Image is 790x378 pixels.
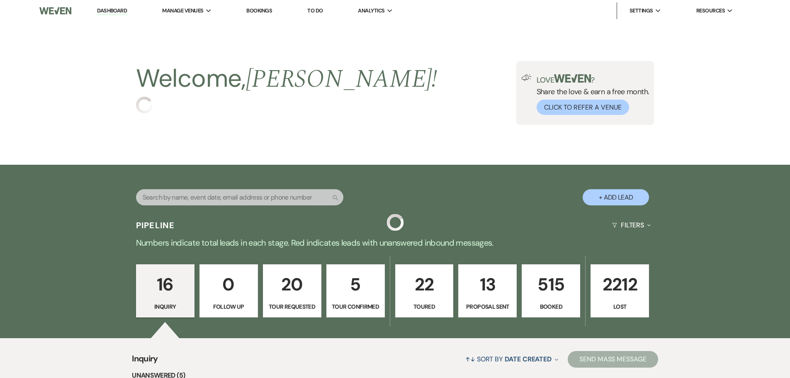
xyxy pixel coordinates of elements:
[505,355,552,363] span: Date Created
[630,7,653,15] span: Settings
[246,60,438,98] span: [PERSON_NAME] !
[268,271,316,298] p: 20
[246,7,272,14] a: Bookings
[358,7,384,15] span: Analytics
[401,271,448,298] p: 22
[162,7,203,15] span: Manage Venues
[395,264,454,317] a: 22Toured
[263,264,321,317] a: 20Tour Requested
[522,264,580,317] a: 515Booked
[462,348,562,370] button: Sort By Date Created
[307,7,323,14] a: To Do
[132,352,158,370] span: Inquiry
[521,74,532,81] img: loud-speaker-illustration.svg
[401,302,448,311] p: Toured
[39,2,71,20] img: Weven Logo
[136,61,438,97] h2: Welcome,
[696,7,725,15] span: Resources
[199,264,258,317] a: 0Follow Up
[596,271,644,298] p: 2212
[136,97,153,113] img: loading spinner
[537,74,649,84] p: Love ?
[583,189,649,205] button: + Add Lead
[326,264,385,317] a: 5Tour Confirmed
[464,271,511,298] p: 13
[465,355,475,363] span: ↑↓
[458,264,517,317] a: 13Proposal Sent
[537,100,629,115] button: Click to Refer a Venue
[464,302,511,311] p: Proposal Sent
[596,302,644,311] p: Lost
[141,302,189,311] p: Inquiry
[268,302,316,311] p: Tour Requested
[568,351,658,368] button: Send Mass Message
[97,236,694,249] p: Numbers indicate total leads in each stage. Red indicates leads with unanswered inbound messages.
[609,214,654,236] button: Filters
[527,271,575,298] p: 515
[527,302,575,311] p: Booked
[387,214,404,231] img: loading spinner
[97,7,127,15] a: Dashboard
[205,271,253,298] p: 0
[591,264,649,317] a: 2212Lost
[136,219,175,231] h3: Pipeline
[532,74,649,115] div: Share the love & earn a free month.
[332,271,379,298] p: 5
[332,302,379,311] p: Tour Confirmed
[136,189,343,205] input: Search by name, event date, email address or phone number
[141,271,189,298] p: 16
[136,264,194,317] a: 16Inquiry
[205,302,253,311] p: Follow Up
[554,74,591,83] img: weven-logo-green.svg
